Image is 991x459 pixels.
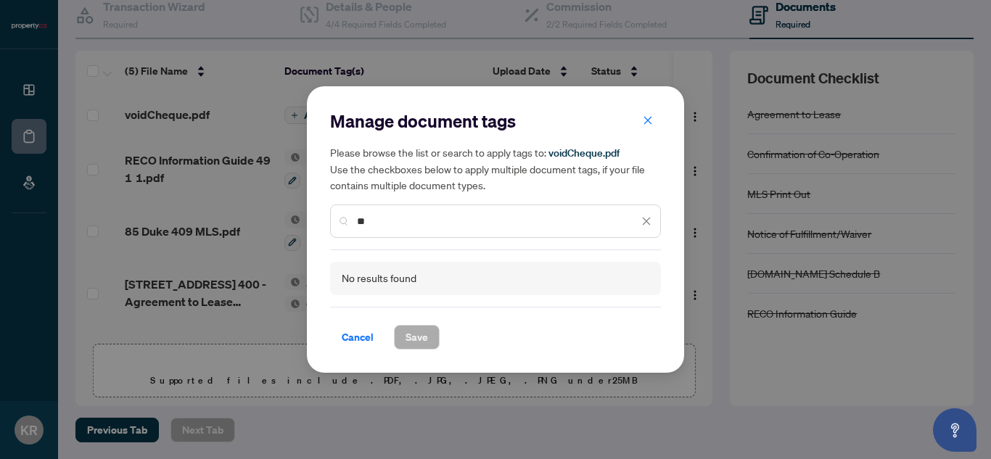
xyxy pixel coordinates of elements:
[330,325,385,350] button: Cancel
[643,115,653,125] span: close
[342,326,374,349] span: Cancel
[330,144,661,193] h5: Please browse the list or search to apply tags to: Use the checkboxes below to apply multiple doc...
[933,408,976,452] button: Open asap
[548,146,620,160] span: voidCheque.pdf
[641,216,651,226] span: close
[330,109,661,133] h2: Manage document tags
[394,325,440,350] button: Save
[342,270,416,286] div: No results found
